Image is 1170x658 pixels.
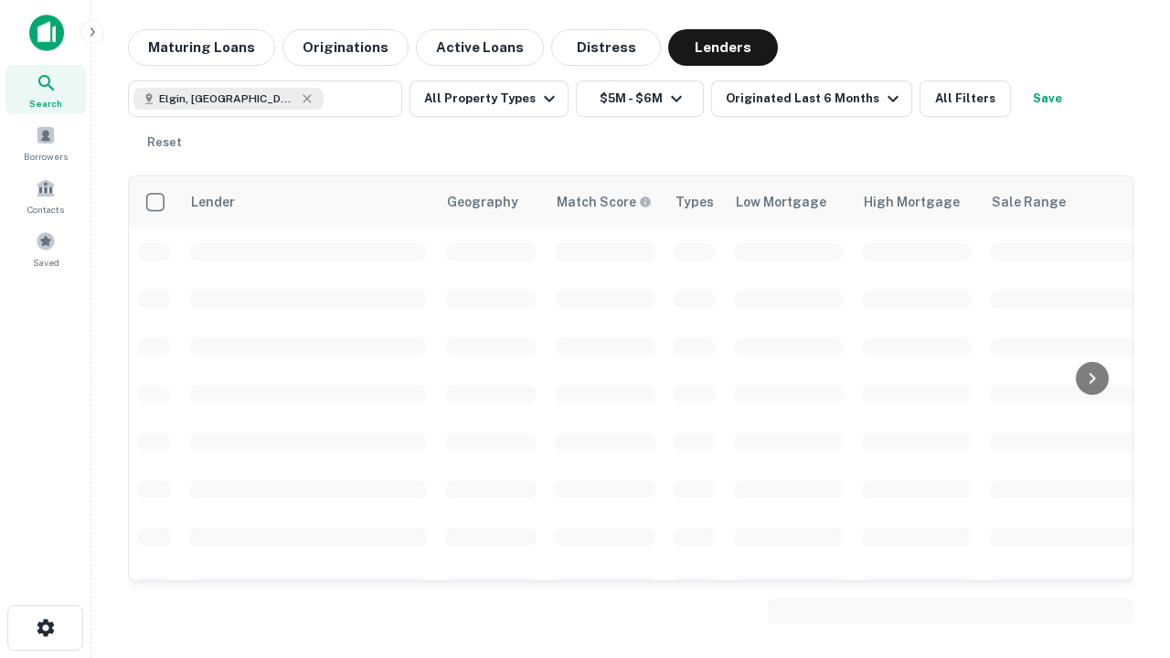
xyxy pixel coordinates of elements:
th: Low Mortgage [725,176,853,228]
button: Maturing Loans [128,29,275,66]
span: Borrowers [24,149,68,164]
div: Originated Last 6 Months [726,88,904,110]
th: High Mortgage [853,176,981,228]
iframe: Chat Widget [1079,453,1170,541]
button: Lenders [668,29,778,66]
th: Sale Range [981,176,1145,228]
span: Search [29,96,62,111]
img: capitalize-icon.png [29,15,64,51]
span: Elgin, [GEOGRAPHIC_DATA], [GEOGRAPHIC_DATA] [159,90,296,107]
span: Saved [33,255,59,270]
div: High Mortgage [864,191,960,213]
div: Lender [191,191,235,213]
button: Reset [135,124,194,161]
button: All Property Types [409,80,569,117]
a: Saved [5,224,86,273]
span: Contacts [27,202,64,217]
button: Originated Last 6 Months [711,80,912,117]
button: Distress [551,29,661,66]
div: Low Mortgage [736,191,826,213]
button: Active Loans [416,29,544,66]
button: $5M - $6M [576,80,704,117]
a: Search [5,65,86,114]
button: All Filters [920,80,1011,117]
h6: Match Score [557,192,648,212]
a: Borrowers [5,118,86,167]
th: Types [665,176,725,228]
div: Geography [447,191,518,213]
th: Capitalize uses an advanced AI algorithm to match your search with the best lender. The match sco... [546,176,665,228]
th: Lender [180,176,436,228]
div: Types [675,191,714,213]
button: Originations [282,29,409,66]
button: Save your search to get updates of matches that match your search criteria. [1018,80,1077,117]
div: Capitalize uses an advanced AI algorithm to match your search with the best lender. The match sco... [557,192,652,212]
th: Geography [436,176,546,228]
div: Sale Range [992,191,1066,213]
a: Contacts [5,171,86,220]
